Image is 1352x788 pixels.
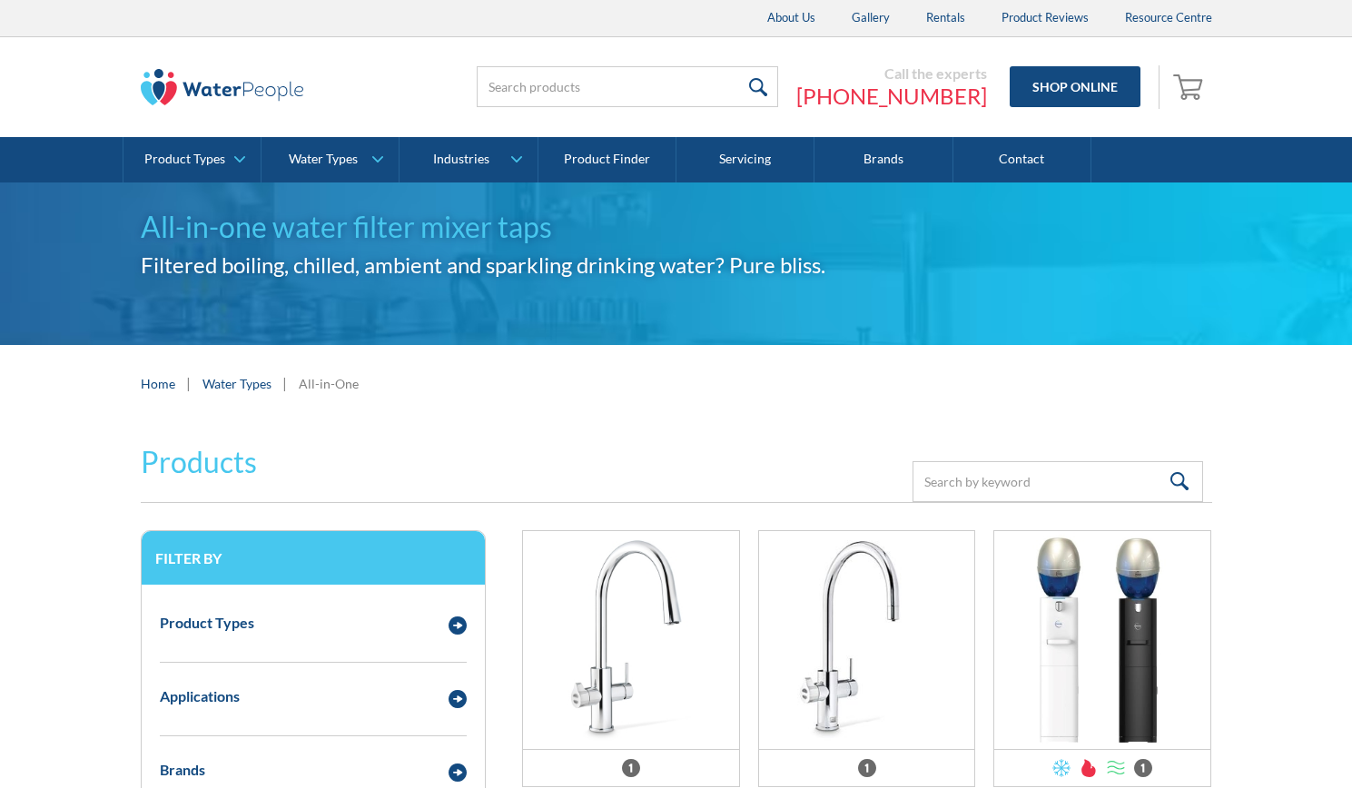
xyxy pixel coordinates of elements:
h1: All-in-one water filter mixer taps [141,205,1212,249]
a: Product Types [123,137,261,182]
a: Water Types [262,137,399,182]
div: | [184,372,193,394]
div: Brands [160,759,205,781]
a: Brands [814,137,952,182]
div: Industries [433,152,489,167]
div: Product Types [160,612,254,634]
div: All-in-One [299,374,359,393]
a: Industries [400,137,537,182]
img: The Water People [141,69,304,105]
input: Search products [477,66,778,107]
input: Search by keyword [913,461,1203,502]
a: Servicing [676,137,814,182]
a: Shop Online [1010,66,1140,107]
a: Water Types [202,374,271,393]
img: shopping cart [1173,72,1208,101]
a: Open empty cart [1169,65,1212,109]
a: Contact [953,137,1091,182]
div: Product Types [144,152,225,167]
h2: Products [141,440,257,484]
img: New Waterlux Top Filled Sensor Activated Cooler - Hot, Chilled and Ambient B28 [994,531,1210,749]
div: Applications [160,685,240,707]
div: | [281,372,290,394]
h2: Filtered boiling, chilled, ambient and sparkling drinking water? Pure bliss. [141,249,1212,281]
a: Product Finder [538,137,676,182]
a: Home [141,374,175,393]
img: Zip Hydrotap G5 Celsius Arc All In One Sparkling & Chilled + Hot & Cold Mains (Residential) [759,531,975,749]
div: Water Types [289,152,358,167]
h3: Filter by [155,549,471,566]
div: Call the experts [796,64,987,83]
a: [PHONE_NUMBER] [796,83,987,110]
img: Zip Hydrotap G5 Celsius Arc All In One Boiling, Chilled, Sparkling + Hot & Cold Mains (Residential) [523,531,739,749]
